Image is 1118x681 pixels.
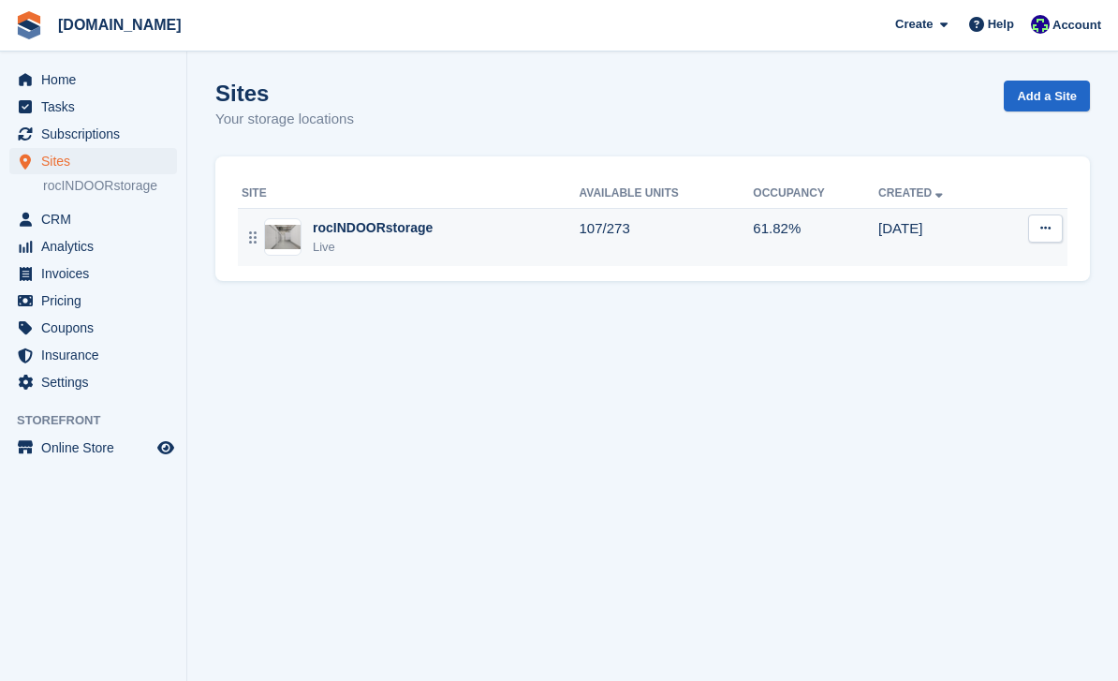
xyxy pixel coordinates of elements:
[41,342,154,368] span: Insurance
[41,233,154,259] span: Analytics
[895,15,933,34] span: Create
[17,411,186,430] span: Storefront
[215,81,354,106] h1: Sites
[9,315,177,341] a: menu
[41,260,154,287] span: Invoices
[41,435,154,461] span: Online Store
[753,179,878,209] th: Occupancy
[580,208,754,266] td: 107/273
[41,67,154,93] span: Home
[313,218,433,238] div: rocINDOORstorage
[154,437,177,459] a: Preview store
[9,260,177,287] a: menu
[1052,16,1101,35] span: Account
[41,148,154,174] span: Sites
[43,177,177,195] a: rocINDOORstorage
[238,179,580,209] th: Site
[41,288,154,314] span: Pricing
[878,186,947,200] a: Created
[580,179,754,209] th: Available Units
[41,121,154,147] span: Subscriptions
[41,94,154,120] span: Tasks
[41,206,154,232] span: CRM
[9,206,177,232] a: menu
[9,148,177,174] a: menu
[9,369,177,395] a: menu
[1031,15,1050,34] img: Mike Gruttadaro
[9,94,177,120] a: menu
[51,9,189,40] a: [DOMAIN_NAME]
[9,342,177,368] a: menu
[9,67,177,93] a: menu
[9,435,177,461] a: menu
[41,315,154,341] span: Coupons
[9,288,177,314] a: menu
[15,11,43,39] img: stora-icon-8386f47178a22dfd0bd8f6a31ec36ba5ce8667c1dd55bd0f319d3a0aa187defe.svg
[878,208,998,266] td: [DATE]
[753,208,878,266] td: 61.82%
[9,121,177,147] a: menu
[265,225,301,249] img: Image of rocINDOORstorage site
[41,369,154,395] span: Settings
[215,109,354,130] p: Your storage locations
[313,238,433,257] div: Live
[1004,81,1090,111] a: Add a Site
[9,233,177,259] a: menu
[988,15,1014,34] span: Help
